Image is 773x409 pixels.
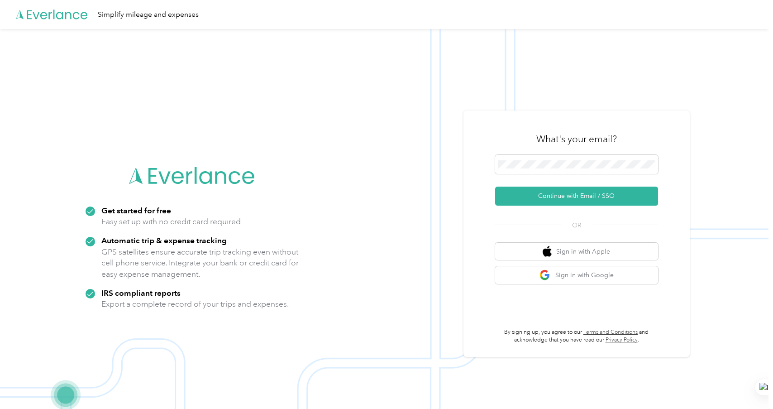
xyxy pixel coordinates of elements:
[495,328,658,344] p: By signing up, you agree to our and acknowledge that you have read our .
[98,9,199,20] div: Simplify mileage and expenses
[101,298,289,310] p: Export a complete record of your trips and expenses.
[495,187,658,206] button: Continue with Email / SSO
[561,221,592,230] span: OR
[101,288,181,298] strong: IRS compliant reports
[101,236,227,245] strong: Automatic trip & expense tracking
[495,243,658,260] button: apple logoSign in with Apple
[101,206,171,215] strong: Get started for free
[101,246,299,280] p: GPS satellites ensure accurate trip tracking even without cell phone service. Integrate your bank...
[583,329,638,336] a: Terms and Conditions
[543,246,552,257] img: apple logo
[495,266,658,284] button: google logoSign in with Google
[539,269,551,281] img: google logo
[101,216,241,227] p: Easy set up with no credit card required
[606,337,638,343] a: Privacy Policy
[536,133,617,145] h3: What's your email?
